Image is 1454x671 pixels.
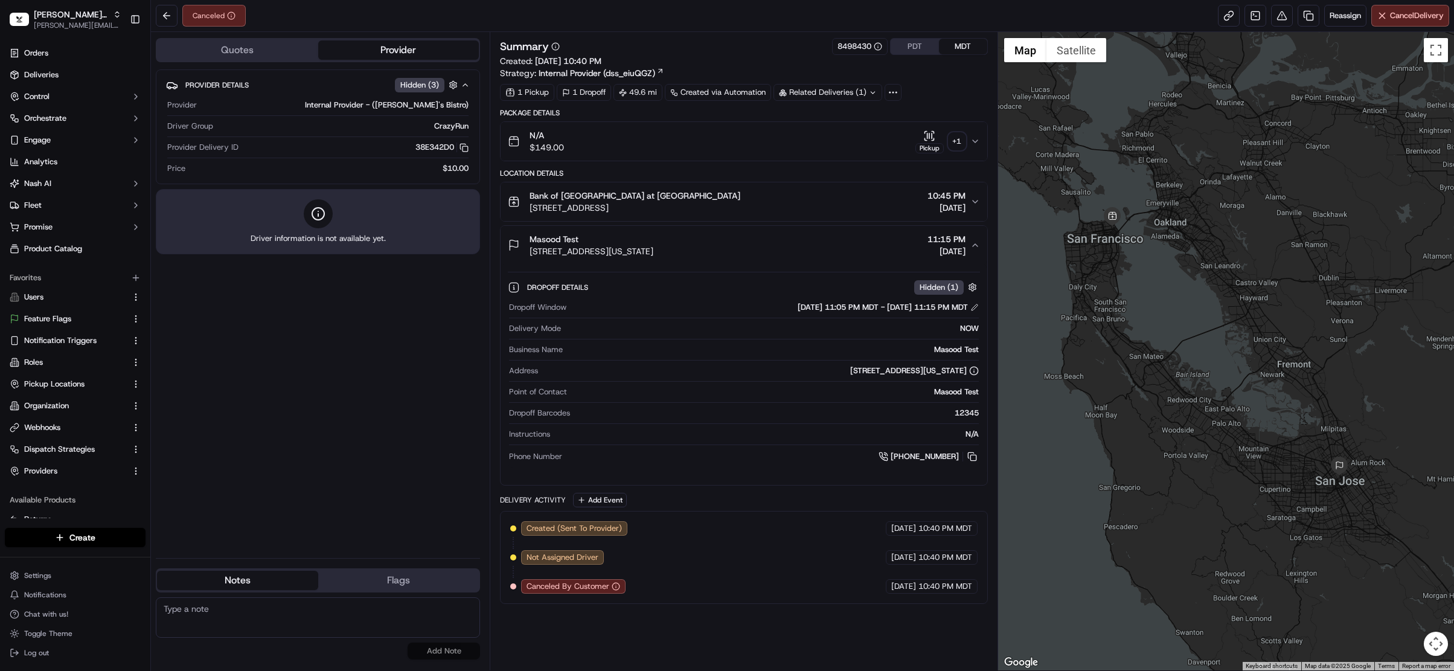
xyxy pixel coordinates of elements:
div: + 1 [949,133,966,150]
span: Users [24,292,43,303]
span: Dropoff Barcodes [509,408,570,419]
span: Not Assigned Driver [527,552,598,563]
span: $10.00 [443,163,469,174]
span: [DATE] [891,523,916,534]
span: Phone Number [509,451,562,462]
div: 1 Dropoff [557,84,611,101]
span: Analytics [24,156,57,167]
button: [PERSON_NAME]'s Bistro [34,8,108,21]
span: CrazyRun [434,121,469,132]
button: Webhooks [5,418,146,437]
button: Promise [5,217,146,237]
span: Cancel Delivery [1390,10,1444,21]
button: Bank of [GEOGRAPHIC_DATA] at [GEOGRAPHIC_DATA][STREET_ADDRESS]10:45 PM[DATE] [501,182,987,221]
button: Map camera controls [1424,632,1448,656]
button: Orchestrate [5,109,146,128]
button: Toggle fullscreen view [1424,38,1448,62]
a: Open this area in Google Maps (opens a new window) [1001,655,1041,670]
div: We're available if you need us! [41,127,153,137]
div: N/A [555,429,979,440]
span: Provider Details [185,80,249,90]
a: Notification Triggers [10,335,126,346]
span: Webhooks [24,422,60,433]
div: NOW [566,323,979,334]
button: [PERSON_NAME][EMAIL_ADDRESS][DOMAIN_NAME] [34,21,121,30]
span: Provider [167,100,197,111]
a: Pickup Locations [10,379,126,390]
a: Roles [10,357,126,368]
a: Created via Automation [665,84,771,101]
span: [DATE] [891,581,916,592]
button: Pickup Locations [5,374,146,394]
button: Roles [5,353,146,372]
button: Hidden (1) [914,280,980,295]
span: Roles [24,357,43,368]
span: Driver Group [167,121,213,132]
span: Organization [24,400,69,411]
span: Canceled By Customer [527,581,609,592]
button: Engage [5,130,146,150]
span: Chat with us! [24,609,68,619]
a: Webhooks [10,422,126,433]
button: Pickup+1 [915,130,966,153]
button: Notes [157,571,318,590]
a: Orders [5,43,146,63]
span: 10:40 PM MDT [918,581,972,592]
button: 38E342D0 [415,142,469,153]
span: Hidden ( 1 ) [920,282,958,293]
span: Address [509,365,538,376]
button: 8498430 [837,41,882,52]
button: Masood Test[STREET_ADDRESS][US_STATE]11:15 PM[DATE] [501,226,987,265]
span: Created: [500,55,601,67]
span: Created (Sent To Provider) [527,523,622,534]
span: [DATE] 10:40 PM [535,56,601,66]
p: Welcome 👋 [12,48,220,68]
span: N/A [530,129,564,141]
a: 💻API Documentation [97,170,199,192]
div: Masood Test[STREET_ADDRESS][US_STATE]11:15 PM[DATE] [501,265,987,485]
span: Point of Contact [509,387,567,397]
button: Start new chat [205,119,220,133]
button: Pickup [915,130,944,153]
button: Show street map [1004,38,1046,62]
span: Nash AI [24,178,51,189]
span: [PHONE_NUMBER] [891,451,959,462]
span: Orders [24,48,48,59]
div: Masood Test [568,344,979,355]
button: Nash AI [5,174,146,193]
span: Providers [24,466,57,477]
button: N/A$149.00Pickup+1 [501,122,987,161]
div: 12345 [575,408,979,419]
span: Delivery Mode [509,323,561,334]
span: Provider Delivery ID [167,142,239,153]
span: Masood Test [530,233,578,245]
span: Pylon [120,205,146,214]
a: Organization [10,400,126,411]
a: Terms (opens in new tab) [1378,663,1395,669]
img: Google [1001,655,1041,670]
a: Providers [10,466,126,477]
div: Related Deliveries (1) [773,84,882,101]
span: Knowledge Base [24,175,92,187]
span: [DATE] [927,202,966,214]
button: Add Event [573,493,627,507]
span: Toggle Theme [24,629,72,638]
button: Fleet [5,196,146,215]
div: Location Details [500,169,988,178]
div: 1 Pickup [500,84,554,101]
span: Hidden ( 3 ) [400,80,439,91]
span: Dispatch Strategies [24,444,95,455]
a: Users [10,292,126,303]
span: Orchestrate [24,113,66,124]
div: Masood Test [572,387,979,397]
span: [DATE] [891,552,916,563]
button: Users [5,287,146,307]
button: Quotes [157,40,318,60]
span: Log out [24,648,49,658]
span: Create [69,531,95,544]
span: Notifications [24,590,66,600]
button: Show satellite imagery [1046,38,1106,62]
button: Provider DetailsHidden (3) [166,75,470,95]
button: Chat with us! [5,606,146,623]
